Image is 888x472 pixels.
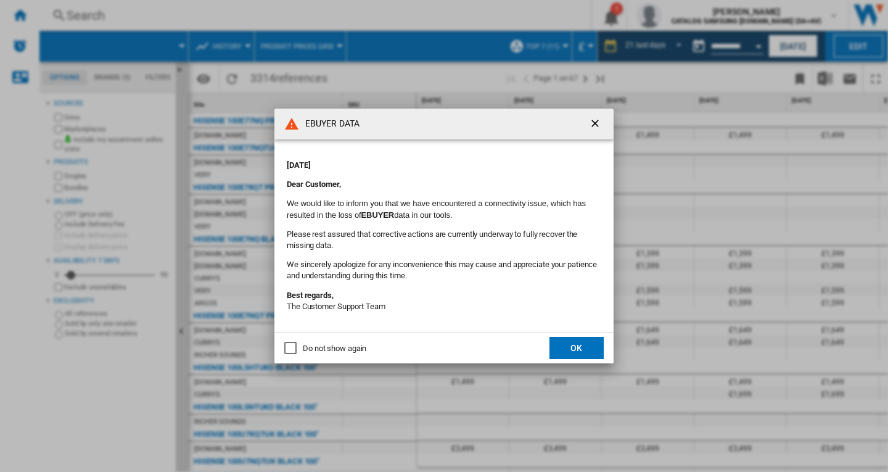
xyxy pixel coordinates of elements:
p: We sincerely apologize for any inconvenience this may cause and appreciate your patience and unde... [287,259,601,281]
strong: Dear Customer, [287,180,341,189]
ng-md-icon: getI18NText('BUTTONS.CLOSE_DIALOG') [589,117,604,132]
strong: Best regards, [287,291,334,300]
strong: [DATE] [287,160,310,170]
font: data in our tools. [394,210,452,220]
b: EBUYER [361,210,395,220]
button: OK [549,337,604,359]
div: Do not show again [303,343,366,354]
button: getI18NText('BUTTONS.CLOSE_DIALOG') [584,112,609,136]
font: We would like to inform you that we have encountered a connectivity issue, which has resulted in ... [287,199,586,219]
h4: EBUYER DATA [299,118,360,130]
p: The Customer Support Team [287,290,601,312]
md-checkbox: Do not show again [284,342,366,354]
p: Please rest assured that corrective actions are currently underway to fully recover the missing d... [287,229,601,251]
